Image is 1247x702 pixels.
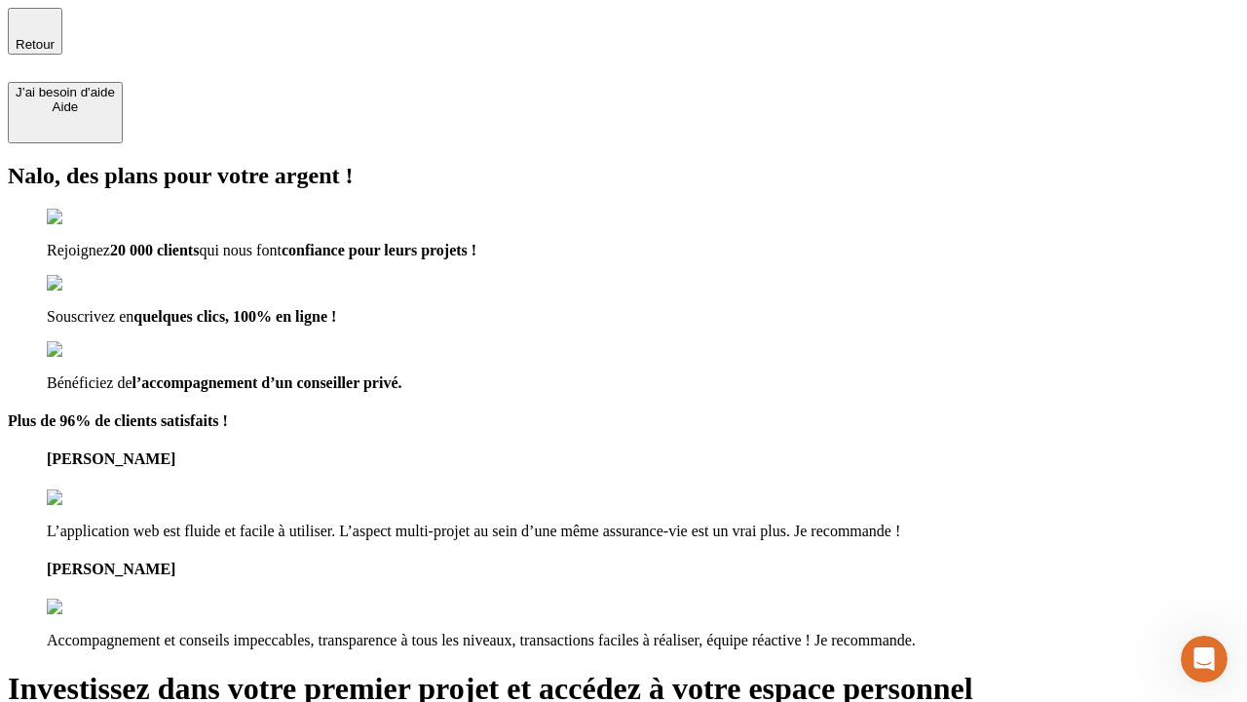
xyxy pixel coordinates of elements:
img: checkmark [47,275,131,292]
span: confiance pour leurs projets ! [282,242,476,258]
h4: Plus de 96% de clients satisfaits ! [8,412,1239,430]
span: Retour [16,37,55,52]
h4: [PERSON_NAME] [47,450,1239,468]
span: l’accompagnement d’un conseiller privé. [132,374,402,391]
span: 20 000 clients [110,242,200,258]
iframe: Intercom live chat [1181,636,1228,682]
img: reviews stars [47,489,143,507]
span: quelques clics, 100% en ligne ! [133,308,336,325]
button: Retour [8,8,62,55]
div: J’ai besoin d'aide [16,85,115,99]
h4: [PERSON_NAME] [47,561,1239,578]
h2: Nalo, des plans pour votre argent ! [8,163,1239,189]
img: checkmark [47,209,131,226]
img: reviews stars [47,599,143,616]
p: Accompagnement et conseils impeccables, transparence à tous les niveaux, transactions faciles à r... [47,632,1239,649]
span: Bénéficiez de [47,374,132,391]
p: L’application web est fluide et facile à utiliser. L’aspect multi-projet au sein d’une même assur... [47,523,1239,540]
span: qui nous font [199,242,281,258]
span: Rejoignez [47,242,110,258]
button: J’ai besoin d'aideAide [8,82,123,143]
div: Aide [16,99,115,114]
img: checkmark [47,341,131,359]
span: Souscrivez en [47,308,133,325]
